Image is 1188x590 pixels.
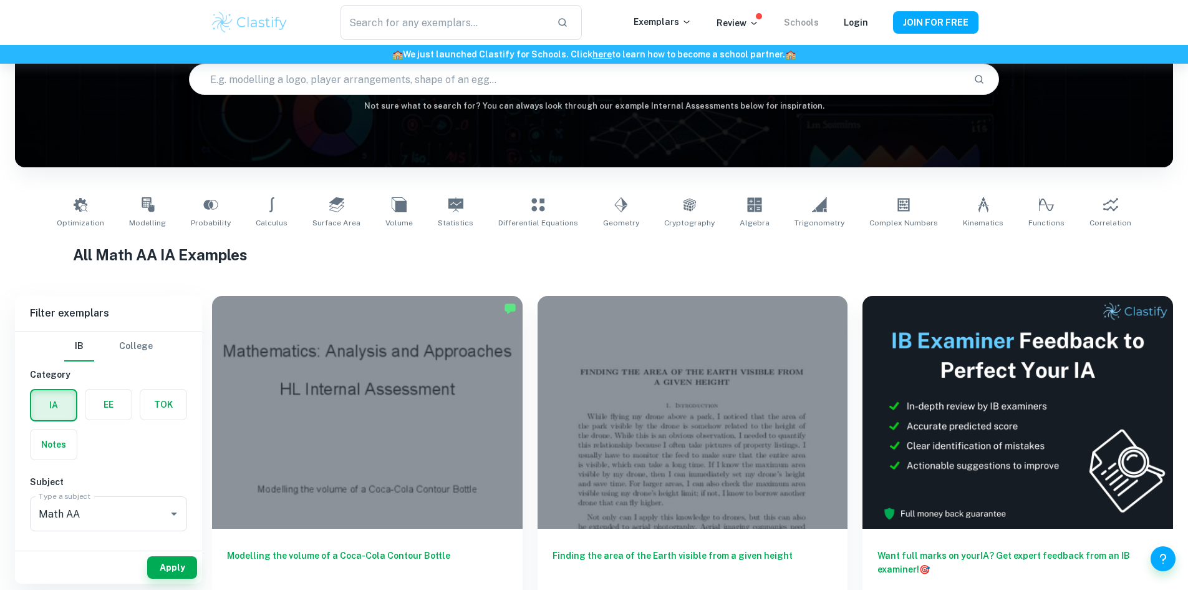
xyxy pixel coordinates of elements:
[256,217,287,229] span: Calculus
[785,49,796,59] span: 🏫
[1151,546,1176,571] button: Help and Feedback
[64,332,94,361] button: IB
[385,217,413,229] span: Volume
[57,217,104,229] span: Optimization
[877,549,1158,576] h6: Want full marks on your IA ? Get expert feedback from an IB examiner!
[963,217,1003,229] span: Kinematics
[1089,217,1131,229] span: Correlation
[504,302,516,315] img: Marked
[784,17,819,27] a: Schools
[592,49,612,59] a: here
[919,564,930,574] span: 🎯
[15,296,202,331] h6: Filter exemplars
[227,549,508,590] h6: Modelling the volume of a Coca-Cola Contour Bottle
[438,217,473,229] span: Statistics
[39,491,90,501] label: Type a subject
[893,11,978,34] button: JOIN FOR FREE
[740,217,770,229] span: Algebra
[85,390,132,420] button: EE
[140,390,186,420] button: TOK
[844,17,868,27] a: Login
[30,368,187,381] h6: Category
[64,332,153,361] div: Filter type choice
[794,217,844,229] span: Trigonometry
[862,296,1173,529] img: Thumbnail
[340,5,546,40] input: Search for any exemplars...
[603,217,639,229] span: Geometry
[2,47,1186,61] h6: We just launched Clastify for Schools. Click to learn how to become a school partner.
[717,16,759,30] p: Review
[165,505,183,523] button: Open
[634,15,692,29] p: Exemplars
[1028,217,1065,229] span: Functions
[392,49,403,59] span: 🏫
[553,549,833,590] h6: Finding the area of the Earth visible from a given height
[210,10,289,35] img: Clastify logo
[15,100,1173,112] h6: Not sure what to search for? You can always look through our example Internal Assessments below f...
[498,217,578,229] span: Differential Equations
[129,217,166,229] span: Modelling
[31,390,76,420] button: IA
[968,69,990,90] button: Search
[312,217,360,229] span: Surface Area
[869,217,938,229] span: Complex Numbers
[190,62,964,97] input: E.g. modelling a logo, player arrangements, shape of an egg...
[31,430,77,460] button: Notes
[73,243,1115,266] h1: All Math AA IA Examples
[30,475,187,489] h6: Subject
[664,217,715,229] span: Cryptography
[119,332,153,361] button: College
[147,556,197,579] button: Apply
[191,217,231,229] span: Probability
